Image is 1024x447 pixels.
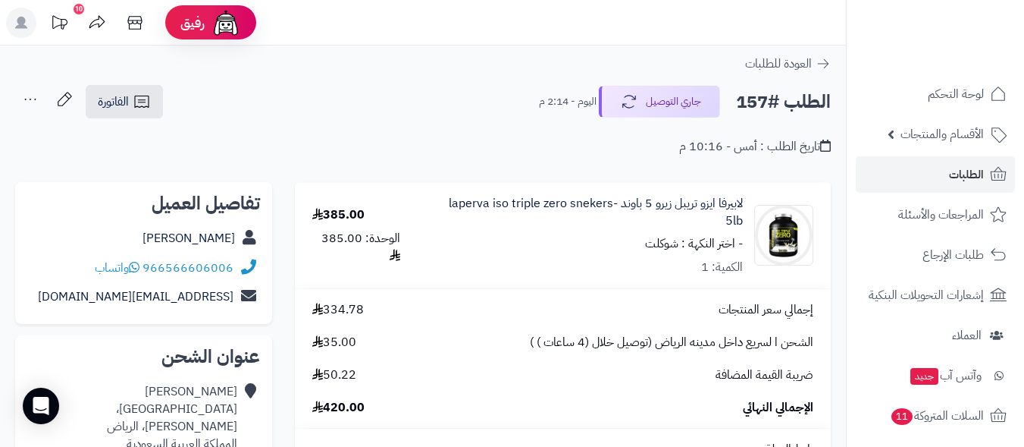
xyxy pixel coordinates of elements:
button: جاري التوصيل [599,86,720,118]
div: تاريخ الطلب : أمس - 10:16 م [679,138,831,156]
a: [EMAIL_ADDRESS][DOMAIN_NAME] [38,288,233,306]
span: 420.00 [312,399,365,417]
small: اليوم - 2:14 م [539,94,597,109]
a: الطلبات [856,156,1015,193]
a: لوحة التحكم [856,76,1015,112]
h2: الطلب #157 [736,87,831,118]
div: 10 [74,4,84,14]
a: طلبات الإرجاع [856,237,1015,273]
span: 50.22 [312,367,356,384]
span: الأقسام والمنتجات [900,124,984,145]
img: ai-face.png [211,8,241,38]
div: الكمية: 1 [701,259,743,276]
span: إجمالي سعر المنتجات [719,301,813,319]
span: الإجمالي النهائي [743,399,813,417]
div: Open Intercom Messenger [23,388,59,424]
span: 35.00 [312,334,356,351]
span: المراجعات والأسئلة [898,204,984,225]
span: جديد [910,368,938,385]
img: logo-2.png [921,39,1010,71]
span: 334.78 [312,301,364,319]
a: وآتس آبجديد [856,357,1015,394]
span: وآتس آب [909,365,982,386]
span: 11 [891,408,913,425]
span: العملاء [952,325,982,346]
span: رفيق [180,14,205,32]
span: العودة للطلبات [745,55,812,73]
a: العملاء [856,317,1015,354]
a: لابيرفا ايزو تريبل زيرو 5 باوند -laperva iso triple zero snekers 5lb [435,195,743,230]
span: إشعارات التحويلات البنكية [869,285,984,306]
span: الطلبات [949,164,984,185]
span: لوحة التحكم [928,83,984,105]
a: الفاتورة [86,85,163,118]
a: [PERSON_NAME] [142,229,235,247]
div: الوحدة: 385.00 [312,230,400,265]
img: 1540a149ef14d801c4e8bc7ea27c4333c0-90x90.jpg [755,205,813,266]
a: إشعارات التحويلات البنكية [856,277,1015,313]
h2: تفاصيل العميل [27,194,260,212]
a: العودة للطلبات [745,55,831,73]
a: 966566606006 [142,259,233,277]
span: ضريبة القيمة المضافة [716,367,813,384]
span: الشحن ا لسريع داخل مدينه الرياض (توصيل خلال (4 ساعات ) ) [530,334,813,351]
h2: عنوان الشحن [27,348,260,366]
span: طلبات الإرجاع [922,244,984,266]
div: 385.00 [312,206,365,224]
a: السلات المتروكة11 [856,398,1015,434]
a: واتساب [95,259,139,277]
span: السلات المتروكة [890,405,984,427]
a: المراجعات والأسئلة [856,197,1015,233]
span: الفاتورة [98,93,129,111]
small: - اختر النكهة : شوكلت [645,235,743,253]
a: تحديثات المنصة [40,8,78,42]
